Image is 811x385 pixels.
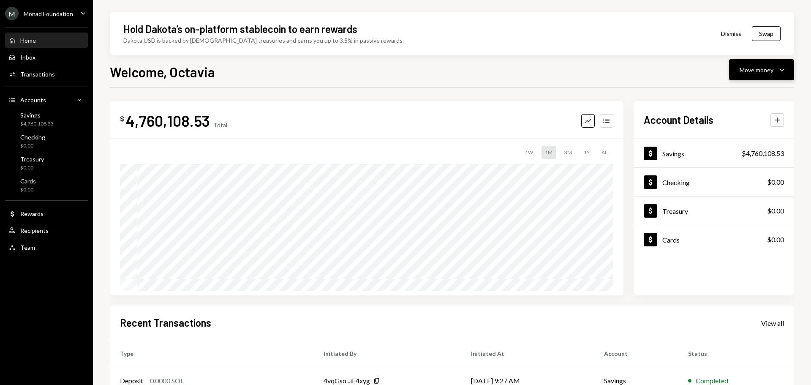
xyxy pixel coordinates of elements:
[634,197,794,225] a: Treasury$0.00
[20,244,35,251] div: Team
[20,142,45,150] div: $0.00
[634,139,794,167] a: Savings$4,760,108.53
[110,340,313,367] th: Type
[729,59,794,80] button: Move money
[742,148,784,158] div: $4,760,108.53
[20,96,46,104] div: Accounts
[740,66,773,74] div: Move money
[662,178,690,186] div: Checking
[710,24,752,44] button: Dismiss
[542,146,556,159] div: 1M
[20,134,45,141] div: Checking
[761,319,784,328] div: View all
[24,10,73,17] div: Monad Foundation
[598,146,613,159] div: ALL
[767,235,784,245] div: $0.00
[594,340,678,367] th: Account
[5,153,88,173] a: Treasury$0.00
[561,146,575,159] div: 3M
[20,54,35,61] div: Inbox
[5,206,88,221] a: Rewards
[20,112,54,119] div: Savings
[5,66,88,82] a: Transactions
[20,156,44,163] div: Treasury
[678,340,794,367] th: Status
[662,150,684,158] div: Savings
[20,186,36,194] div: $0.00
[5,175,88,195] a: Cards$0.00
[120,316,211,330] h2: Recent Transactions
[767,177,784,187] div: $0.00
[123,36,404,45] div: Dakota USD is backed by [DEMOGRAPHIC_DATA] treasuries and earns you up to 3.5% in passive rewards.
[5,33,88,48] a: Home
[761,318,784,328] a: View all
[5,109,88,129] a: Savings$4,760,108.53
[126,111,210,130] div: 4,760,108.53
[20,177,36,185] div: Cards
[123,22,357,36] div: Hold Dakota’s on-platform stablecoin to earn rewards
[5,49,88,65] a: Inbox
[120,115,124,123] div: $
[5,240,88,255] a: Team
[634,168,794,196] a: Checking$0.00
[634,225,794,254] a: Cards$0.00
[5,223,88,238] a: Recipients
[461,340,594,367] th: Initiated At
[5,7,19,20] div: M
[5,131,88,151] a: Checking$0.00
[662,207,688,215] div: Treasury
[110,63,215,80] h1: Welcome, Octavia
[20,164,44,172] div: $0.00
[767,206,784,216] div: $0.00
[20,71,55,78] div: Transactions
[20,120,54,128] div: $4,760,108.53
[20,227,49,234] div: Recipients
[20,210,44,217] div: Rewards
[752,26,781,41] button: Swap
[580,146,593,159] div: 1Y
[644,113,713,127] h2: Account Details
[20,37,36,44] div: Home
[213,121,227,128] div: Total
[662,236,680,244] div: Cards
[5,92,88,107] a: Accounts
[313,340,461,367] th: Initiated By
[522,146,536,159] div: 1W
